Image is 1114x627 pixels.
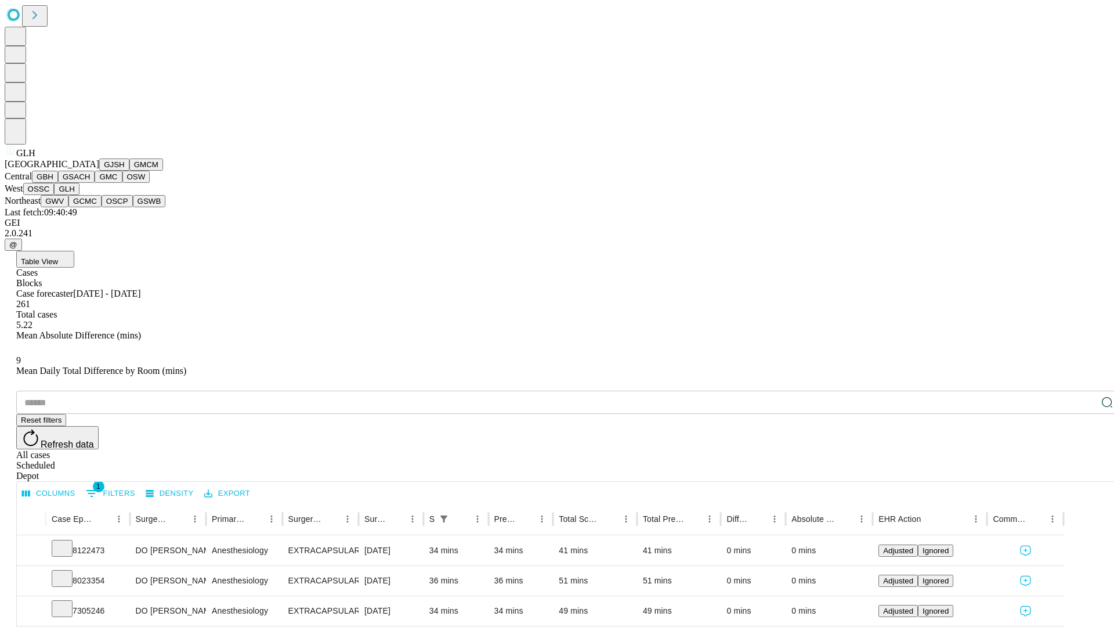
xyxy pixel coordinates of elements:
span: Mean Absolute Difference (mins) [16,330,141,340]
div: 2.0.241 [5,228,1109,239]
div: 0 mins [726,566,780,596]
button: GSACH [58,171,95,183]
span: Ignored [923,607,949,615]
span: Central [5,171,32,181]
div: Total Scheduled Duration [559,514,601,524]
button: Expand [23,571,40,592]
button: Sort [323,511,339,527]
div: Case Epic Id [52,514,93,524]
div: 0 mins [791,596,867,626]
span: Ignored [923,546,949,555]
span: Adjusted [883,546,913,555]
div: 0 mins [791,536,867,565]
span: Adjusted [883,607,913,615]
span: Reset filters [21,416,62,424]
button: Sort [1028,511,1044,527]
button: Menu [853,511,870,527]
div: 1 active filter [436,511,452,527]
span: 1 [93,481,104,492]
span: Refresh data [41,439,94,449]
div: EXTRACAPSULAR CATARACT REMOVAL COMPLEX WITH IOL [288,566,353,596]
button: Sort [602,511,618,527]
button: Menu [187,511,203,527]
button: OSCP [102,195,133,207]
button: Menu [534,511,550,527]
button: Select columns [19,485,78,503]
span: 9 [16,355,21,365]
span: GLH [16,148,35,158]
span: [DATE] - [DATE] [73,289,140,298]
div: EXTRACAPSULAR CATARACT REMOVAL WITH [MEDICAL_DATA] [288,536,353,565]
button: GMCM [129,158,163,171]
span: Adjusted [883,576,913,585]
button: Ignored [918,605,953,617]
div: 34 mins [429,596,483,626]
button: Ignored [918,545,953,557]
button: GSWB [133,195,166,207]
div: EXTRACAPSULAR CATARACT REMOVAL WITH [MEDICAL_DATA] [288,596,353,626]
span: 261 [16,299,30,309]
button: Expand [23,541,40,561]
div: Anesthesiology [212,536,276,565]
button: GJSH [99,158,129,171]
button: OSSC [23,183,55,195]
button: Sort [518,511,534,527]
button: Sort [453,511,469,527]
div: Total Predicted Duration [643,514,685,524]
div: [DATE] [364,536,418,565]
button: Sort [388,511,404,527]
button: Adjusted [878,575,918,587]
button: Menu [263,511,280,527]
button: Menu [766,511,783,527]
div: [DATE] [364,596,418,626]
button: Sort [171,511,187,527]
span: Last fetch: 09:40:49 [5,207,77,217]
button: OSW [122,171,150,183]
button: Refresh data [16,426,99,449]
button: Menu [968,511,984,527]
div: [DATE] [364,566,418,596]
button: Sort [750,511,766,527]
div: 49 mins [643,596,715,626]
button: GBH [32,171,58,183]
div: EHR Action [878,514,921,524]
button: GLH [54,183,79,195]
div: 7305246 [52,596,124,626]
button: Show filters [436,511,452,527]
button: Export [201,485,253,503]
button: Menu [111,511,127,527]
button: Expand [23,601,40,622]
button: GMC [95,171,122,183]
span: West [5,183,23,193]
span: 5.22 [16,320,32,330]
div: Surgery Name [288,514,322,524]
div: 34 mins [494,596,548,626]
div: 0 mins [726,596,780,626]
button: Sort [837,511,853,527]
button: Sort [685,511,701,527]
button: Menu [404,511,421,527]
button: Reset filters [16,414,66,426]
button: GWV [41,195,68,207]
span: [GEOGRAPHIC_DATA] [5,159,99,169]
div: DO [PERSON_NAME] [136,566,200,596]
div: Anesthesiology [212,566,276,596]
div: DO [PERSON_NAME] [136,596,200,626]
div: 36 mins [494,566,548,596]
button: Adjusted [878,605,918,617]
button: Menu [339,511,356,527]
div: Primary Service [212,514,245,524]
span: Table View [21,257,58,266]
button: Sort [247,511,263,527]
div: Difference [726,514,749,524]
span: Ignored [923,576,949,585]
div: DO [PERSON_NAME] [136,536,200,565]
button: Sort [922,511,938,527]
div: 34 mins [494,536,548,565]
span: Mean Daily Total Difference by Room (mins) [16,366,186,376]
button: GCMC [68,195,102,207]
div: 8122473 [52,536,124,565]
button: Adjusted [878,545,918,557]
div: Absolute Difference [791,514,836,524]
div: 36 mins [429,566,483,596]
